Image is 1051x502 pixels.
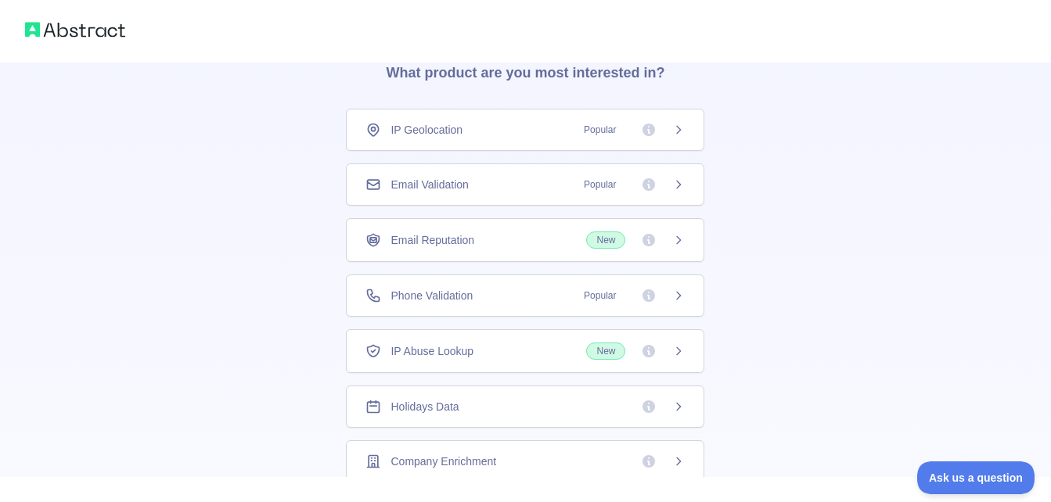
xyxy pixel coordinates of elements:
[361,30,689,109] h3: What product are you most interested in?
[586,231,625,249] span: New
[391,122,463,138] span: IP Geolocation
[25,19,125,41] img: Abstract logo
[574,177,625,192] span: Popular
[391,288,473,303] span: Phone Validation
[574,122,625,138] span: Popular
[391,343,473,359] span: IP Abuse Lookup
[391,399,459,414] span: Holidays Data
[391,177,468,192] span: Email Validation
[391,454,496,469] span: Company Enrichment
[917,461,1035,494] iframe: Toggle Customer Support
[391,232,474,248] span: Email Reputation
[586,342,625,360] span: New
[574,288,625,303] span: Popular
